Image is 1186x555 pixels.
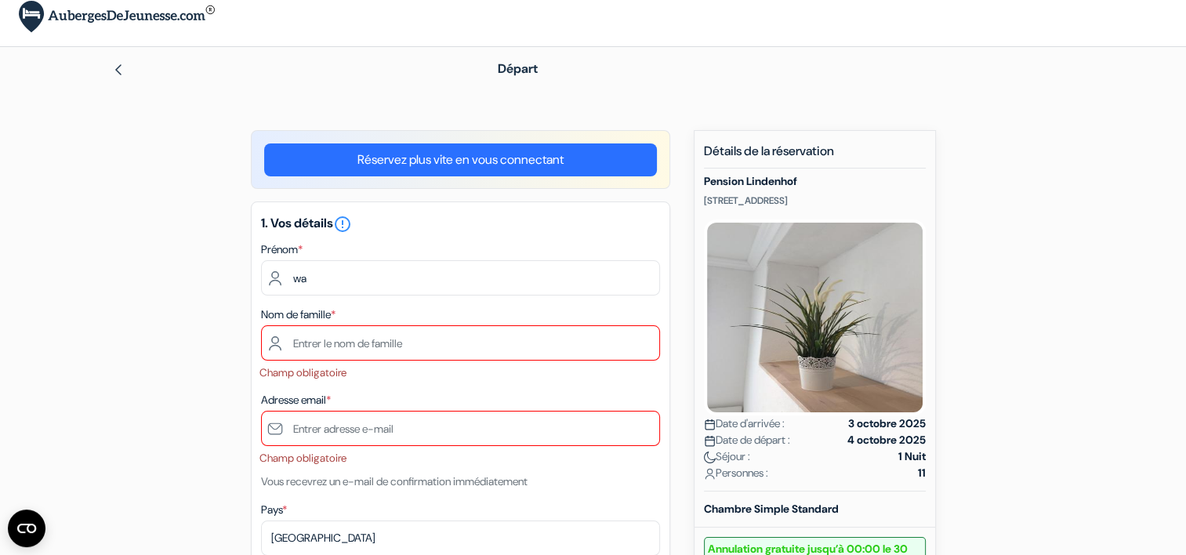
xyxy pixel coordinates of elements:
[261,241,303,258] label: Prénom
[704,432,790,448] span: Date de départ :
[898,448,926,465] strong: 1 Nuit
[704,415,785,432] span: Date d'arrivée :
[264,143,657,176] a: Réservez plus vite en vous connectant
[704,419,716,430] img: calendar.svg
[261,502,287,518] label: Pays
[261,215,660,234] h5: 1. Vos détails
[918,465,926,481] strong: 11
[19,1,215,33] img: AubergesDeJeunesse.com
[261,411,660,446] input: Entrer adresse e-mail
[261,474,528,488] small: Vous recevrez un e-mail de confirmation immédiatement
[704,175,926,188] h5: Pension Lindenhof
[704,468,716,480] img: user_icon.svg
[259,365,660,381] li: Champ obligatoire
[704,448,750,465] span: Séjour :
[333,215,352,234] i: error_outline
[261,260,660,296] input: Entrez votre prénom
[704,194,926,207] p: [STREET_ADDRESS]
[704,465,768,481] span: Personnes :
[498,60,538,77] span: Départ
[112,63,125,76] img: left_arrow.svg
[848,415,926,432] strong: 3 octobre 2025
[704,435,716,447] img: calendar.svg
[259,451,660,466] li: Champ obligatoire
[8,510,45,547] button: Ouvrir le widget CMP
[261,325,660,361] input: Entrer le nom de famille
[704,452,716,463] img: moon.svg
[847,432,926,448] strong: 4 octobre 2025
[704,143,926,169] h5: Détails de la réservation
[261,392,331,408] label: Adresse email
[333,215,352,231] a: error_outline
[704,502,839,516] b: Chambre Simple Standard
[261,307,335,323] label: Nom de famille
